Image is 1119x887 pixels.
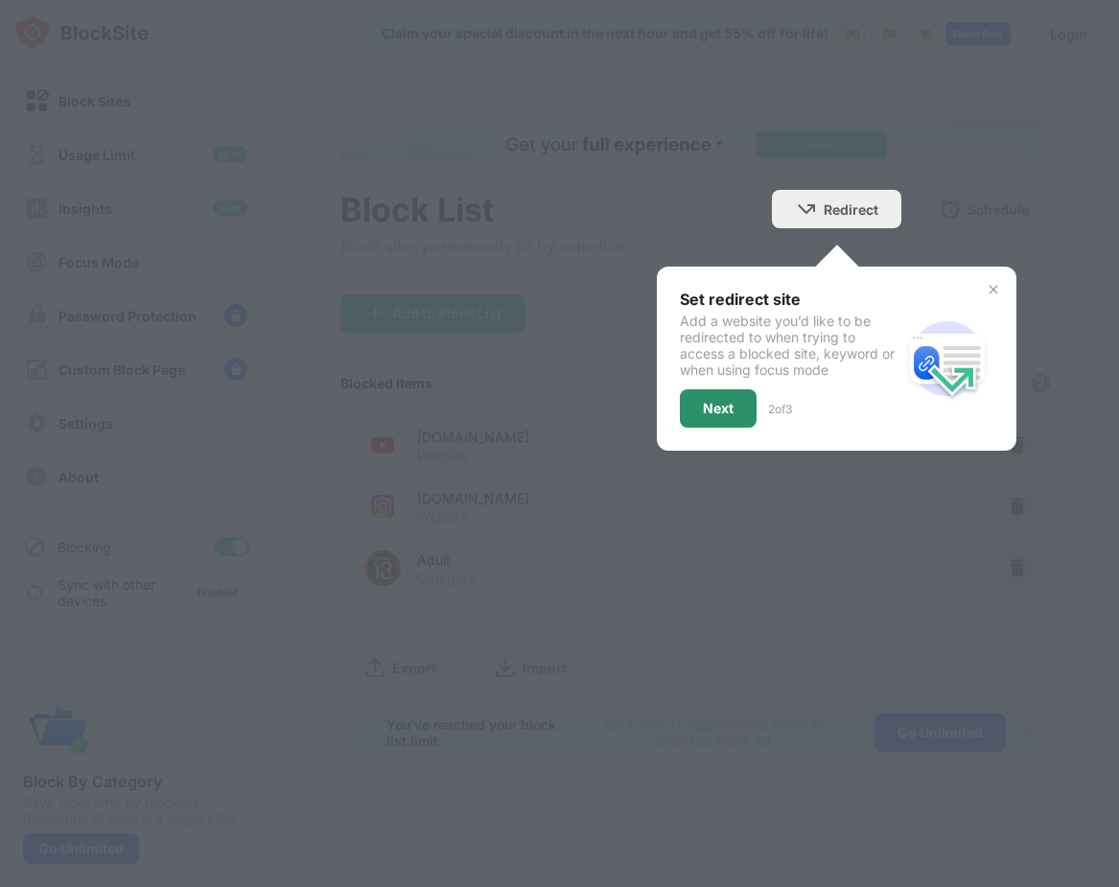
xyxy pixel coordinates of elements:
[824,201,878,218] div: Redirect
[768,402,792,416] div: 2 of 3
[901,313,993,405] img: redirect.svg
[703,401,734,416] div: Next
[986,282,1001,297] img: x-button.svg
[680,313,901,378] div: Add a website you’d like to be redirected to when trying to access a blocked site, keyword or whe...
[680,290,901,309] div: Set redirect site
